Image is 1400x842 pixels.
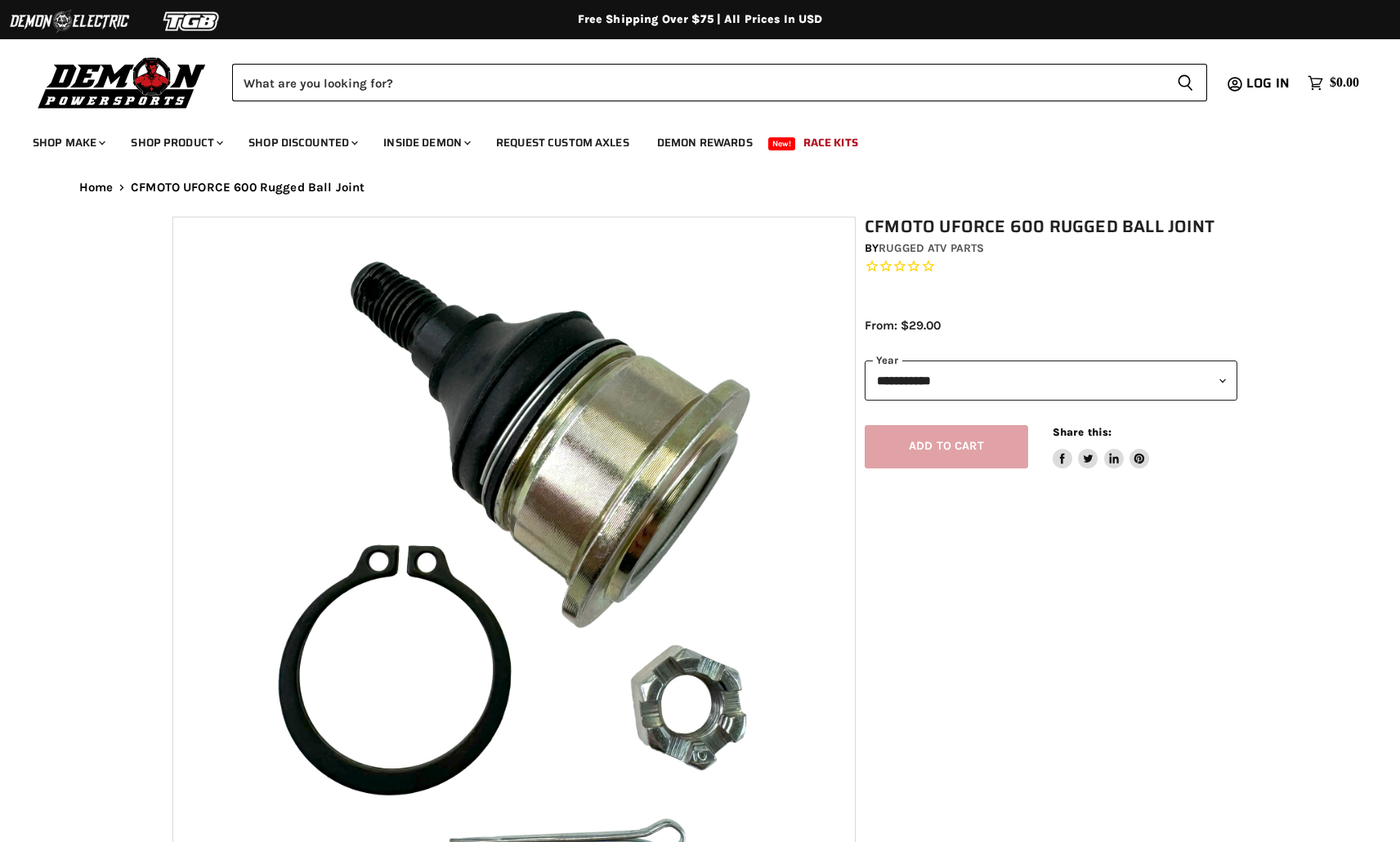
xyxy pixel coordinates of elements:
[791,126,870,159] a: Race Kits
[865,258,1237,275] span: Rated 0.0 out of 5 stars 0 reviews
[371,126,481,159] a: Inside Demon
[232,64,1164,101] input: Search
[236,126,368,159] a: Shop Discounted
[47,181,1354,195] nav: Breadcrumbs
[484,126,642,159] a: Request Custom Axles
[1330,75,1359,91] span: $0.00
[865,361,1237,401] select: year
[33,53,212,111] img: Demon Powersports
[1239,76,1299,91] a: Log in
[1299,71,1367,95] a: $0.00
[865,240,1237,258] div: by
[1053,425,1150,468] aside: Share this:
[1053,426,1112,438] span: Share this:
[79,181,114,195] a: Home
[8,6,131,37] img: Demon Electric Logo 2
[47,12,1354,27] div: Free Shipping Over $75 | All Prices In USD
[1246,73,1290,93] span: Log in
[232,64,1207,101] form: Product
[865,217,1237,237] h1: CFMOTO UFORCE 600 Rugged Ball Joint
[131,181,365,195] span: CFMOTO UFORCE 600 Rugged Ball Joint
[20,126,115,159] a: Shop Make
[20,119,1355,159] ul: Main menu
[645,126,765,159] a: Demon Rewards
[119,126,233,159] a: Shop Product
[865,318,941,333] span: From: $29.00
[768,137,796,150] span: New!
[131,6,253,37] img: TGB Logo 2
[879,241,984,255] a: Rugged ATV Parts
[1164,64,1207,101] button: Search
